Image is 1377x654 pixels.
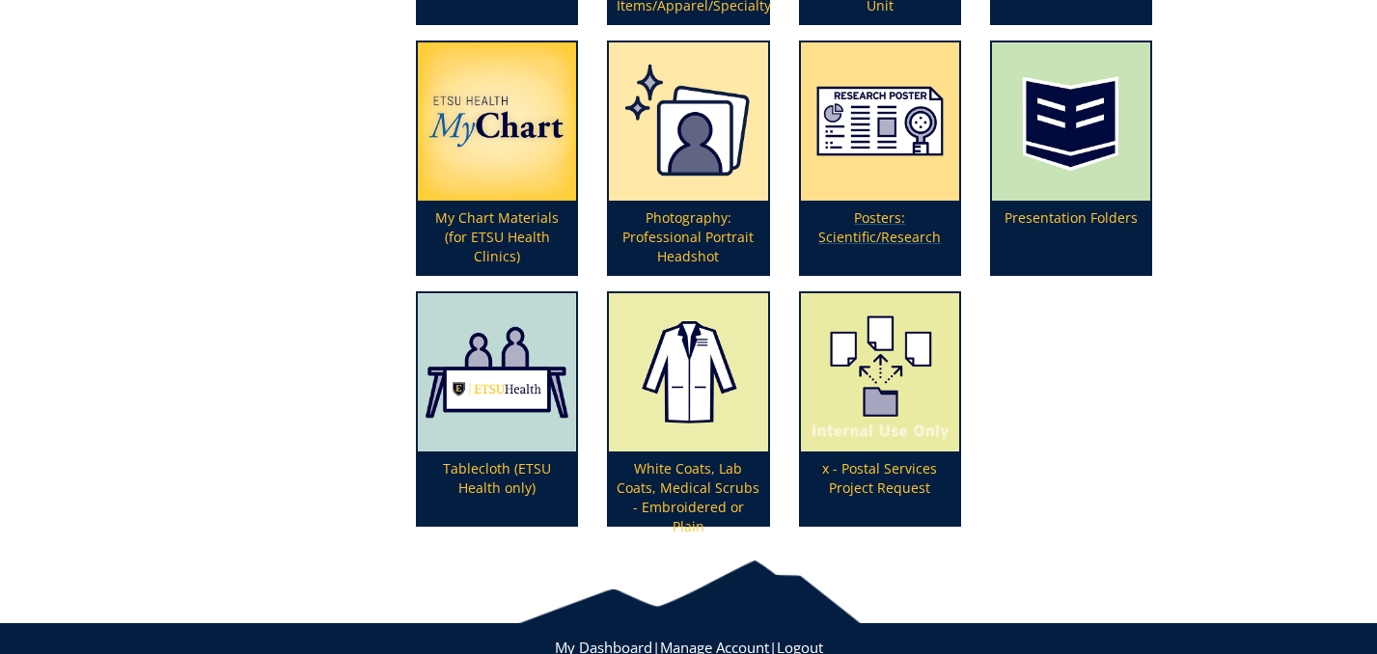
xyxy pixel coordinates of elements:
[418,201,576,274] p: My Chart Materials (for ETSU Health Clinics)
[609,293,767,451] img: white-coats-59494ae0f124e6.28169724.png
[801,42,959,201] img: posters-scientific-5aa5927cecefc5.90805739.png
[801,451,959,525] p: x - Postal Services Project Request
[992,42,1150,201] img: folders-5949219d3e5475.27030474.png
[418,293,576,451] img: tablecloth-63ce89ec045952.52600954.png
[609,293,767,525] a: White Coats, Lab Coats, Medical Scrubs - Embroidered or Plain
[609,42,767,201] img: professional%20headshot-673780894c71e3.55548584.png
[609,201,767,274] p: Photography: Professional Portrait Headshot
[418,42,576,274] a: My Chart Materials (for ETSU Health Clinics)
[609,451,767,525] p: White Coats, Lab Coats, Medical Scrubs - Embroidered or Plain
[992,42,1150,274] a: Presentation Folders
[801,42,959,274] a: Posters: Scientific/Research
[801,293,959,525] a: x - Postal Services Project Request
[992,201,1150,274] p: Presentation Folders
[418,293,576,525] a: Tablecloth (ETSU Health only)
[801,293,959,451] img: outsourcing%20internal%20use-5c647ee7095515.28580629.png
[609,42,767,274] a: Photography: Professional Portrait Headshot
[418,451,576,525] p: Tablecloth (ETSU Health only)
[418,42,576,201] img: mychart-67fe6a1724bc26.04447173.png
[801,201,959,274] p: Posters: Scientific/Research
